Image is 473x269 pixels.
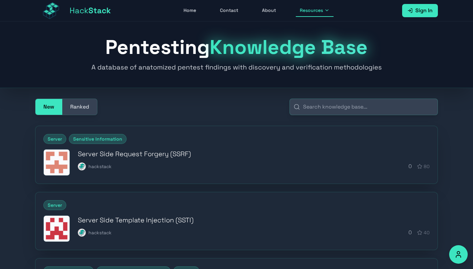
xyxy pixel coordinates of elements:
[43,134,66,144] span: Server
[408,162,430,170] div: 0
[69,134,127,144] span: Sensitive Information
[417,163,430,170] div: 80
[70,5,111,16] span: Hack
[43,200,66,210] span: Server
[35,192,438,250] a: ServerServer Side Template Injection (SSTI)Server Side Template Injection (SSTI)hackstackhackstac...
[210,34,368,60] span: Knowledge Base
[402,4,438,17] a: Sign In
[417,229,430,236] div: 40
[88,5,111,16] span: Stack
[296,4,334,17] button: Resources
[44,216,70,242] img: Server Side Template Injection (SSTI)
[415,7,433,15] span: Sign In
[78,229,86,237] img: hackstack
[44,150,70,175] img: Server Side Request Forgery (SSRF)
[300,7,323,14] span: Resources
[180,4,200,17] a: Home
[78,149,430,158] h3: Server Side Request Forgery (SSRF)
[449,245,468,264] button: Accessibility Options
[35,99,62,115] button: New
[88,229,112,236] span: hackstack
[78,215,430,225] h3: Server Side Template Injection (SSTI)
[88,163,112,170] span: hackstack
[62,99,97,115] button: Ranked
[35,126,438,184] a: ServerSensitive InformationServer Side Request Forgery (SSRF)Server Side Request Forgery (SSRF)ha...
[408,229,430,237] div: 0
[289,99,438,115] input: Search knowledge base...
[88,63,385,72] p: A database of anatomized pentest findings with discovery and verification methodologies
[35,37,438,57] h1: Pentesting
[216,4,242,17] a: Contact
[258,4,280,17] a: About
[78,162,86,170] img: hackstack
